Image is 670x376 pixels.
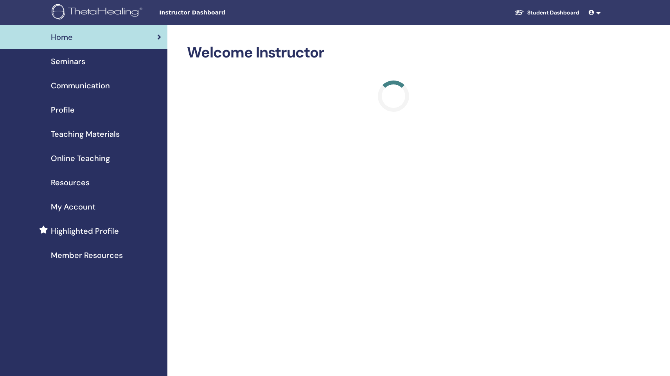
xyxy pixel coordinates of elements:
img: graduation-cap-white.svg [515,9,524,16]
span: Teaching Materials [51,128,120,140]
img: logo.png [52,4,145,21]
span: Seminars [51,56,85,67]
span: Member Resources [51,249,123,261]
span: Resources [51,177,90,188]
span: My Account [51,201,95,213]
span: Communication [51,80,110,91]
span: Highlighted Profile [51,225,119,237]
a: Student Dashboard [508,5,586,20]
span: Instructor Dashboard [159,9,277,17]
span: Profile [51,104,75,116]
h2: Welcome Instructor [187,44,600,62]
span: Online Teaching [51,152,110,164]
span: Home [51,31,73,43]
